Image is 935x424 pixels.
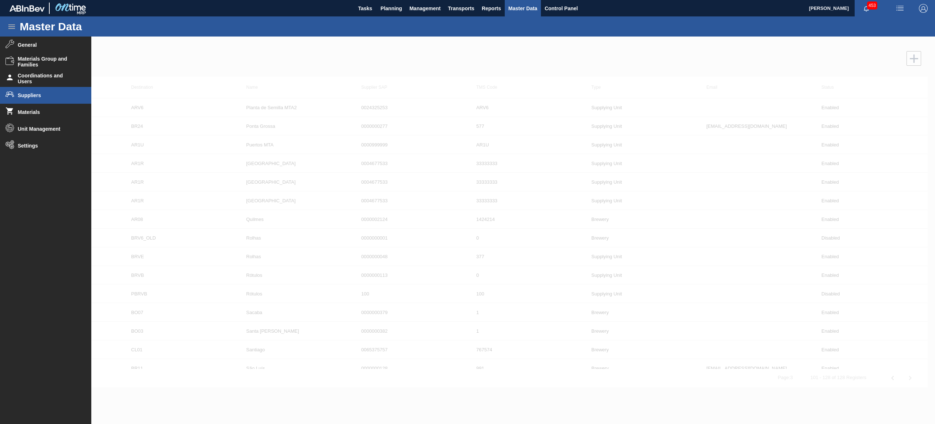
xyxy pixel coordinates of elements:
[20,22,149,31] h1: Master Data
[482,4,501,13] span: Reports
[448,4,474,13] span: Transports
[409,4,441,13] span: Management
[867,1,877,9] span: 453
[508,4,537,13] span: Master Data
[357,4,373,13] span: Tasks
[545,4,578,13] span: Control Panel
[18,73,78,84] span: Coordinations and Users
[896,4,904,13] img: userActions
[9,5,45,12] img: TNhmsLtSVTkK8tSr43FrP2fwEKptu5GPRR3wAAAABJRU5ErkJggg==
[18,92,78,98] span: Suppliers
[18,42,78,48] span: General
[18,126,78,132] span: Unit Management
[18,109,78,115] span: Materials
[18,143,78,149] span: Settings
[18,56,78,68] span: Materials Group and Families
[919,4,928,13] img: Logout
[855,3,878,14] button: Notifications
[381,4,402,13] span: Planning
